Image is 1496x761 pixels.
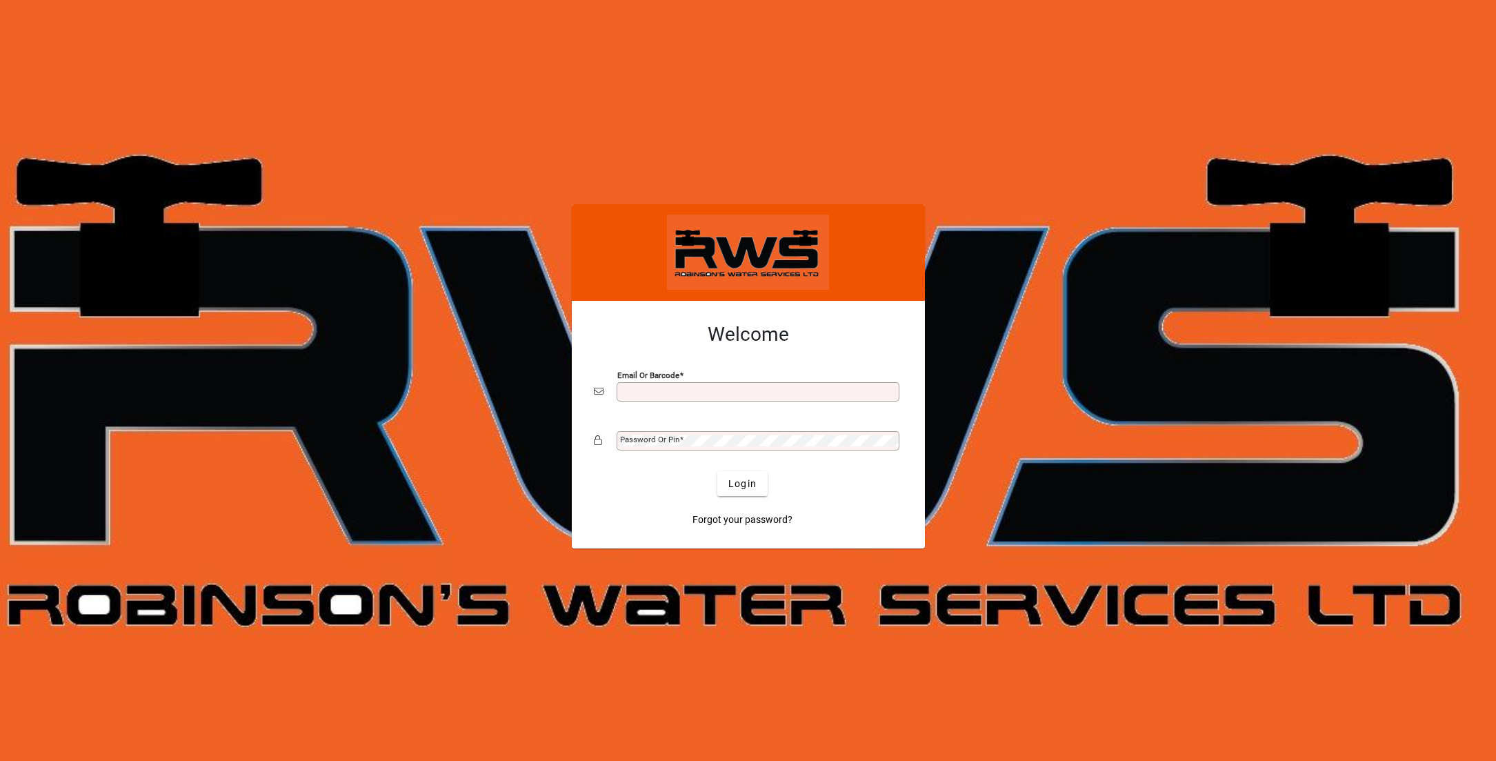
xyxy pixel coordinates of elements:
span: Login [728,477,757,491]
span: Forgot your password? [692,513,792,527]
a: Forgot your password? [687,507,798,532]
mat-label: Email or Barcode [617,370,679,380]
mat-label: Password or Pin [620,435,679,444]
h2: Welcome [594,323,903,346]
button: Login [717,471,768,496]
